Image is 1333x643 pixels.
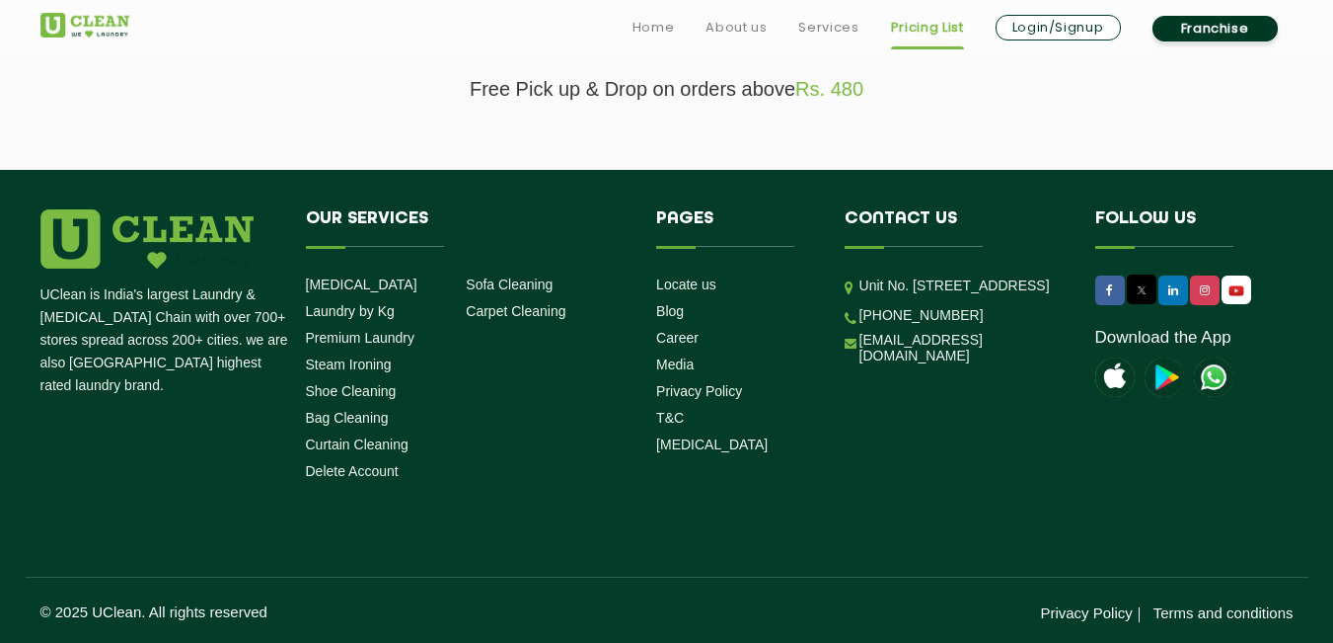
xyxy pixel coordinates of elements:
[656,330,699,346] a: Career
[306,463,399,479] a: Delete Account
[306,383,397,399] a: Shoe Cleaning
[306,209,628,247] h4: Our Services
[656,209,815,247] h4: Pages
[656,437,768,452] a: [MEDICAL_DATA]
[656,303,684,319] a: Blog
[466,277,553,292] a: Sofa Cleaning
[306,357,392,372] a: Steam Ironing
[845,209,1066,247] h4: Contact us
[859,275,1066,297] p: Unit No. [STREET_ADDRESS]
[1040,604,1132,621] a: Privacy Policy
[306,330,415,346] a: Premium Laundry
[859,332,1066,363] a: [EMAIL_ADDRESS][DOMAIN_NAME]
[1223,281,1249,301] img: UClean Laundry and Dry Cleaning
[40,283,291,397] p: UClean is India's largest Laundry & [MEDICAL_DATA] Chain with over 700+ stores spread across 200+...
[656,410,684,426] a: T&C
[705,16,767,40] a: About us
[1194,358,1233,397] img: UClean Laundry and Dry Cleaning
[1145,358,1184,397] img: playstoreicon.png
[306,277,417,292] a: [MEDICAL_DATA]
[632,16,675,40] a: Home
[306,410,389,426] a: Bag Cleaning
[466,303,565,319] a: Carpet Cleaning
[656,277,716,292] a: Locate us
[306,303,395,319] a: Laundry by Kg
[656,357,694,372] a: Media
[1095,209,1269,247] h4: Follow us
[795,78,863,100] span: Rs. 480
[656,383,742,399] a: Privacy Policy
[859,307,984,323] a: [PHONE_NUMBER]
[40,603,667,620] p: © 2025 UClean. All rights reserved
[798,16,858,40] a: Services
[40,13,129,38] img: UClean Laundry and Dry Cleaning
[40,209,254,269] img: logo.png
[891,16,964,40] a: Pricing List
[1152,16,1278,41] a: Franchise
[1095,328,1231,348] a: Download the App
[1153,604,1294,621] a: Terms and conditions
[1095,358,1135,397] img: apple-icon.png
[306,437,408,452] a: Curtain Cleaning
[996,15,1121,40] a: Login/Signup
[40,78,1294,101] p: Free Pick up & Drop on orders above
